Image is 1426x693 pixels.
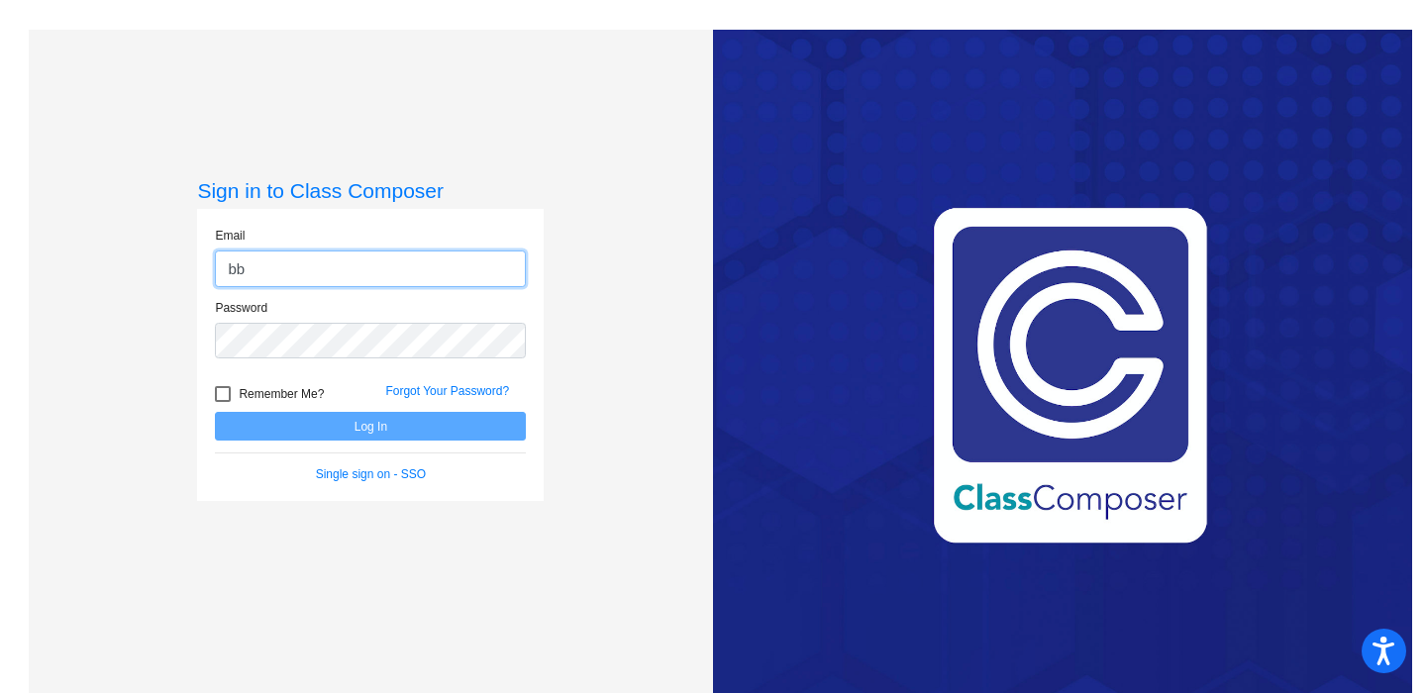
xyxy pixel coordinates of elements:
[239,382,324,406] span: Remember Me?
[215,412,526,441] button: Log In
[385,384,509,398] a: Forgot Your Password?
[316,467,426,481] a: Single sign on - SSO
[197,178,544,203] h3: Sign in to Class Composer
[215,227,245,245] label: Email
[215,299,267,317] label: Password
